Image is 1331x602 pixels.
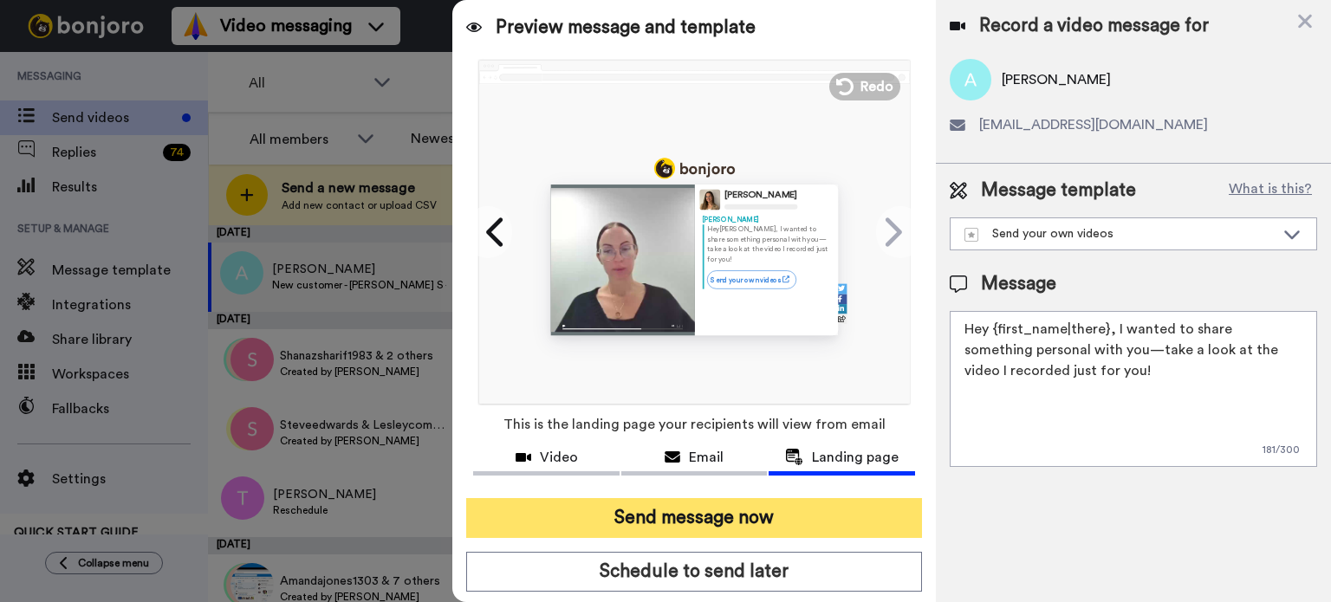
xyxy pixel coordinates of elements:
[503,405,886,443] span: This is the landing page your recipients will view from email
[724,190,797,201] div: [PERSON_NAME]
[706,270,795,288] a: Send your own videos
[466,552,922,592] button: Schedule to send later
[981,271,1056,297] span: Message
[540,447,578,468] span: Video
[1224,178,1317,204] button: What is this?
[689,447,724,468] span: Email
[950,311,1317,467] textarea: Hey {first_name|there}, I wanted to share something personal with you—take a look at the video I ...
[466,498,922,538] button: Send message now
[702,214,830,223] div: [PERSON_NAME]
[706,224,830,264] p: Hey [PERSON_NAME] , I wanted to share something personal with you—take a look at the video I reco...
[812,447,899,468] span: Landing page
[550,318,694,334] img: player-controls-full.svg
[964,228,978,242] img: demo-template.svg
[964,225,1275,243] div: Send your own videos
[979,114,1208,135] span: [EMAIL_ADDRESS][DOMAIN_NAME]
[653,158,734,178] img: logo_full.png
[698,189,719,210] img: Profile Image
[981,178,1136,204] span: Message template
